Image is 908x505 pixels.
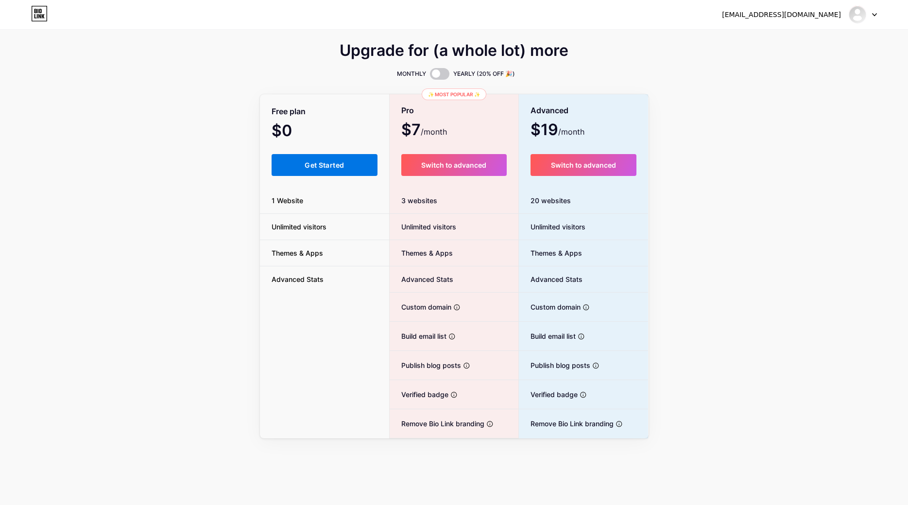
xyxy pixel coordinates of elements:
[401,154,507,176] button: Switch to advanced
[519,360,590,370] span: Publish blog posts
[390,418,484,429] span: Remove Bio Link branding
[519,418,614,429] span: Remove Bio Link branding
[272,154,378,176] button: Get Started
[397,69,426,79] span: MONTHLY
[531,124,584,138] span: $19
[401,102,414,119] span: Pro
[848,5,867,24] img: nutriboske
[390,331,446,341] span: Build email list
[558,126,584,138] span: /month
[390,360,461,370] span: Publish blog posts
[421,126,447,138] span: /month
[519,222,585,232] span: Unlimited visitors
[519,389,578,400] span: Verified badge
[390,389,448,400] span: Verified badge
[272,125,318,139] span: $0
[551,161,616,169] span: Switch to advanced
[401,124,447,138] span: $7
[260,248,335,258] span: Themes & Apps
[390,188,518,214] div: 3 websites
[260,195,315,206] span: 1 Website
[422,88,486,100] div: ✨ Most popular ✨
[722,10,841,20] div: [EMAIL_ADDRESS][DOMAIN_NAME]
[340,45,568,56] span: Upgrade for (a whole lot) more
[519,274,582,284] span: Advanced Stats
[519,331,576,341] span: Build email list
[390,248,453,258] span: Themes & Apps
[390,274,453,284] span: Advanced Stats
[260,274,335,284] span: Advanced Stats
[519,188,649,214] div: 20 websites
[519,302,581,312] span: Custom domain
[519,248,582,258] span: Themes & Apps
[531,154,637,176] button: Switch to advanced
[260,222,338,232] span: Unlimited visitors
[272,103,306,120] span: Free plan
[390,302,451,312] span: Custom domain
[453,69,515,79] span: YEARLY (20% OFF 🎉)
[305,161,344,169] span: Get Started
[390,222,456,232] span: Unlimited visitors
[421,161,486,169] span: Switch to advanced
[531,102,568,119] span: Advanced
